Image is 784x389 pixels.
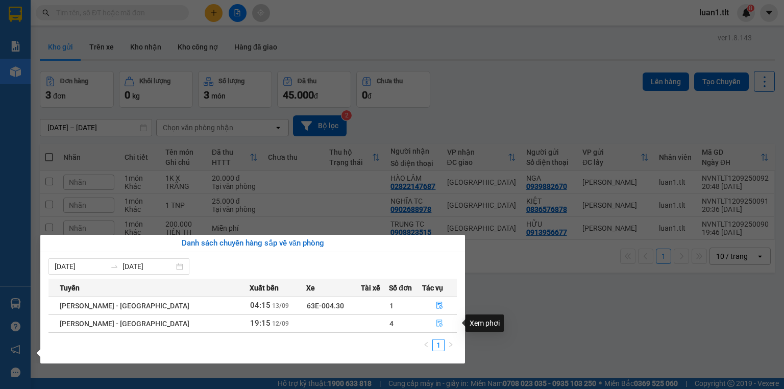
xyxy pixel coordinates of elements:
[110,262,118,271] span: swap-right
[436,320,443,328] span: file-done
[250,301,271,310] span: 04:15
[432,339,445,351] li: 1
[361,282,380,294] span: Tài xế
[122,261,174,272] input: Đến ngày
[420,339,432,351] button: left
[60,320,189,328] span: [PERSON_NAME] - [GEOGRAPHIC_DATA]
[423,342,429,348] span: left
[250,319,271,328] span: 19:15
[433,339,444,351] a: 1
[445,339,457,351] button: right
[389,320,394,328] span: 4
[436,302,443,310] span: file-done
[445,339,457,351] li: Next Page
[60,302,189,310] span: [PERSON_NAME] - [GEOGRAPHIC_DATA]
[423,315,456,332] button: file-done
[422,282,443,294] span: Tác vụ
[307,302,344,310] span: 63E-004.30
[55,261,106,272] input: Từ ngày
[60,282,80,294] span: Tuyến
[448,342,454,348] span: right
[48,237,457,250] div: Danh sách chuyến hàng sắp về văn phòng
[389,282,412,294] span: Số đơn
[423,298,456,314] button: file-done
[465,314,504,332] div: Xem phơi
[306,282,315,294] span: Xe
[420,339,432,351] li: Previous Page
[110,262,118,271] span: to
[389,302,394,310] span: 1
[272,320,289,327] span: 12/09
[272,302,289,309] span: 13/09
[250,282,279,294] span: Xuất bến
